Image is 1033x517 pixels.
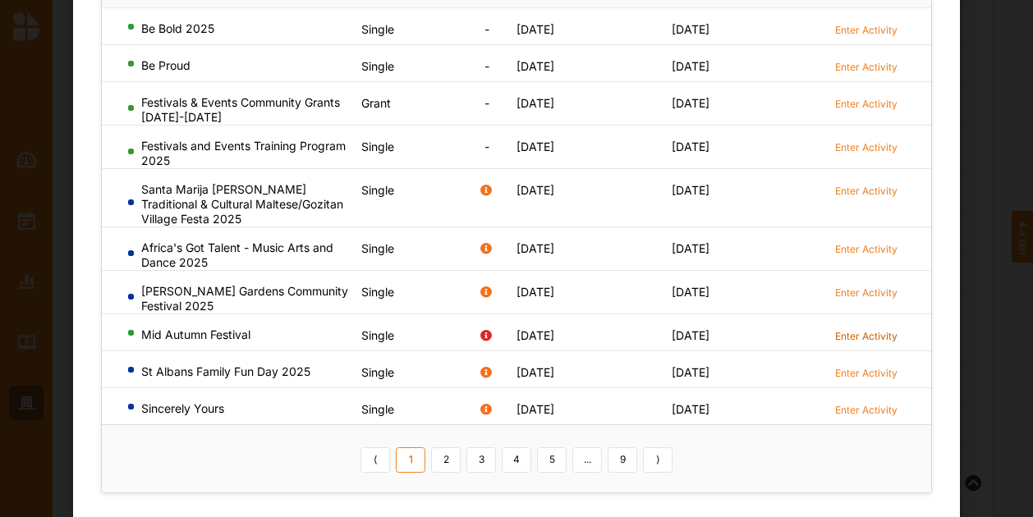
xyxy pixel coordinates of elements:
span: [DATE] [516,402,554,416]
a: 5 [537,447,567,474]
label: Enter Activity [835,329,898,343]
a: Enter Activity [835,364,898,380]
span: Single [361,59,394,73]
span: Grant [361,96,391,110]
span: [DATE] [672,96,709,110]
label: Enter Activity [835,23,898,37]
span: [DATE] [672,365,709,379]
span: [DATE] [672,328,709,342]
span: [DATE] [516,140,554,153]
span: [DATE] [516,365,554,379]
span: [DATE] [516,241,554,255]
a: 3 [466,447,496,474]
a: 9 [608,447,637,474]
span: [DATE] [672,59,709,73]
a: 4 [502,447,531,474]
label: Enter Activity [835,60,898,74]
span: - [484,22,489,36]
span: Single [361,183,394,197]
span: Single [361,328,394,342]
span: [DATE] [516,328,554,342]
span: [DATE] [672,22,709,36]
span: - [484,59,489,73]
label: Enter Activity [835,140,898,154]
div: Festivals & Events Community Grants [DATE]-[DATE] [128,95,355,125]
span: [DATE] [672,183,709,197]
span: Single [361,140,394,153]
a: Enter Activity [835,240,898,256]
span: [DATE] [516,59,554,73]
span: [DATE] [516,96,554,110]
label: Enter Activity [835,286,898,300]
a: Enter Activity [835,327,898,343]
span: [DATE] [672,241,709,255]
a: Enter Activity [835,401,898,417]
span: [DATE] [516,183,554,197]
a: Enter Activity [835,21,898,37]
span: - [484,96,489,110]
label: Enter Activity [835,403,898,417]
div: Festivals and Events Training Program 2025 [128,139,355,168]
div: [PERSON_NAME] Gardens Community Festival 2025 [128,284,355,313]
span: [DATE] [672,285,709,299]
a: Enter Activity [835,182,898,198]
span: Single [361,241,394,255]
a: Previous item [360,447,390,474]
span: Single [361,285,394,299]
div: Santa Marija [PERSON_NAME] Traditional & Cultural Maltese/Gozitan Village Festa 2025 [128,182,355,226]
span: [DATE] [672,140,709,153]
div: St Albans Family Fun Day 2025 [128,364,355,379]
a: 1 [396,447,425,474]
div: Be Proud [128,58,355,73]
div: Mid Autumn Festival [128,327,355,342]
label: Enter Activity [835,366,898,380]
span: Single [361,402,394,416]
a: Enter Activity [835,284,898,300]
span: - [484,140,489,153]
span: [DATE] [516,22,554,36]
span: Single [361,22,394,36]
label: Enter Activity [835,184,898,198]
div: Sincerely Yours [128,401,355,416]
a: 2 [431,447,461,474]
a: ... [572,447,602,474]
span: [DATE] [672,402,709,416]
div: Be Bold 2025 [128,21,355,36]
a: Enter Activity [835,95,898,111]
label: Enter Activity [835,242,898,256]
a: Enter Activity [835,139,898,154]
a: Enter Activity [835,58,898,74]
div: Pagination Navigation [358,445,676,473]
span: Single [361,365,394,379]
span: [DATE] [516,285,554,299]
div: Africa's Got Talent - Music Arts and Dance 2025 [128,240,355,270]
label: Enter Activity [835,97,898,111]
a: Next item [643,447,673,474]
